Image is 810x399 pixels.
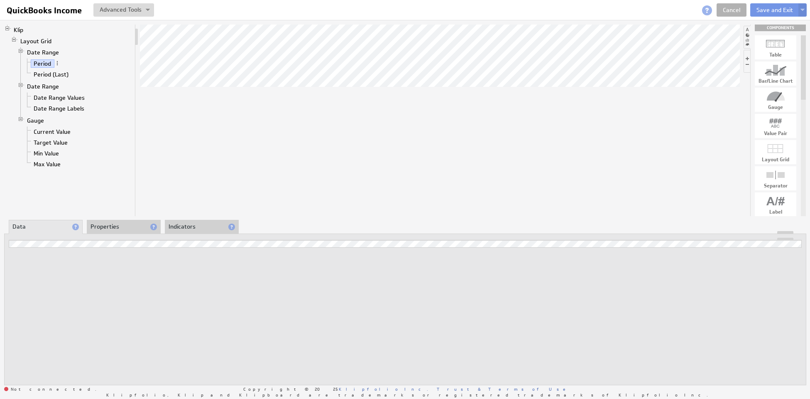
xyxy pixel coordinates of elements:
input: QuickBooks Income [3,3,88,17]
a: Date Range Labels [31,104,88,113]
a: Klip [11,26,27,34]
a: Period (Last) [31,70,72,79]
a: Current Value [31,128,74,136]
a: Date Range Values [31,94,88,102]
div: Value Pair [755,131,796,136]
div: Label [755,209,796,214]
div: Bar/Line Chart [755,79,796,84]
a: Min Value [31,149,62,158]
span: Klipfolio, Klip and Klipboard are trademarks or registered trademarks of Klipfolio Inc. [106,393,708,397]
a: Layout Grid [17,37,55,45]
a: Gauge [24,116,47,125]
a: Cancel [717,3,746,17]
li: Hide or show the component controls palette [744,50,750,73]
img: button-savedrop.png [800,9,805,12]
li: Hide or show the component palette [744,26,751,49]
div: Separator [755,183,796,188]
li: Data [9,220,83,234]
div: Layout Grid [755,157,796,162]
span: More actions [54,60,60,66]
a: Klipfolio Inc. [339,386,428,392]
li: Properties [87,220,161,234]
a: Period [31,59,54,68]
span: Not connected. [4,387,96,392]
div: Table [755,52,796,57]
li: Indicators [165,220,239,234]
span: Copyright © 2025 [243,387,428,391]
a: Max Value [31,160,64,168]
div: Drag & drop components onto the workspace [755,25,806,31]
a: Trust & Terms of Use [437,386,571,392]
img: button-savedrop.png [146,9,150,12]
a: Target Value [31,138,71,147]
a: Date Range [24,82,62,91]
a: Date Range [24,48,62,57]
div: Gauge [755,105,796,110]
button: Save and Exit [750,3,799,17]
